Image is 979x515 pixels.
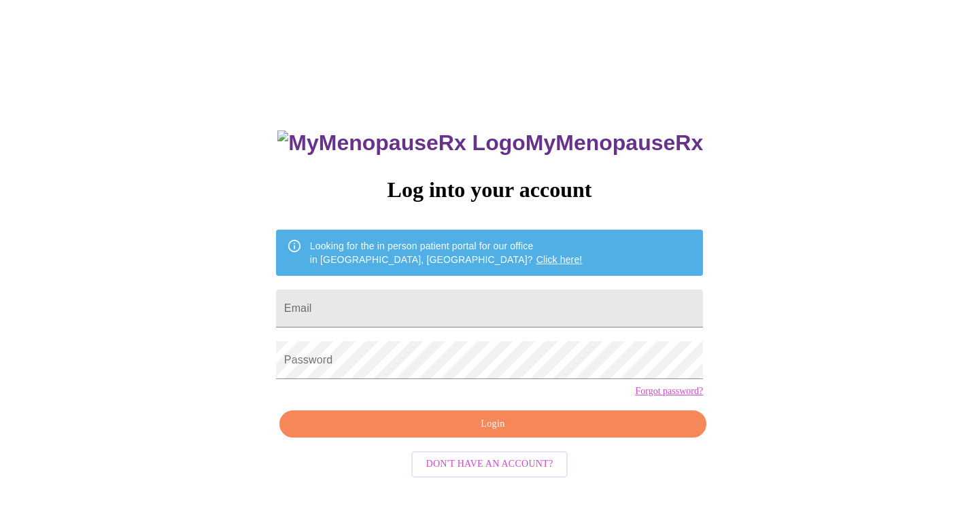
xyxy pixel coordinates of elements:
a: Click here! [536,254,583,265]
button: Login [279,410,706,438]
button: Don't have an account? [411,451,568,478]
span: Login [295,416,691,433]
h3: MyMenopauseRx [277,130,703,156]
h3: Log into your account [276,177,703,202]
span: Don't have an account? [426,456,553,473]
div: Looking for the in person patient portal for our office in [GEOGRAPHIC_DATA], [GEOGRAPHIC_DATA]? [310,234,583,272]
img: MyMenopauseRx Logo [277,130,525,156]
a: Don't have an account? [408,457,572,469]
a: Forgot password? [635,386,703,397]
